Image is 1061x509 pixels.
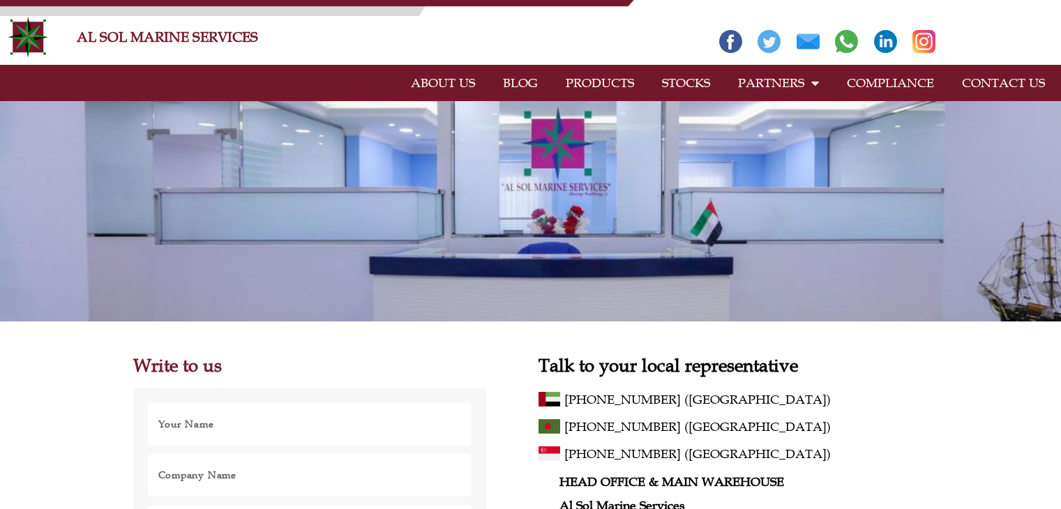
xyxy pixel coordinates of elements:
[539,356,928,374] h2: Talk to your local representative
[564,416,928,438] a: [PHONE_NUMBER] ([GEOGRAPHIC_DATA])
[648,67,724,99] a: STOCKS
[724,67,833,99] a: PARTNERS
[552,67,648,99] a: PRODUCTS
[147,453,473,497] input: Company Name
[559,474,784,489] strong: HEAD OFFICE & MAIN WAREHOUSE
[7,16,49,58] img: Alsolmarine-logo
[564,443,831,465] span: [PHONE_NUMBER] ([GEOGRAPHIC_DATA])
[489,67,552,99] a: BLOG
[833,67,948,99] a: COMPLIANCE
[77,29,258,45] a: AL SOL MARINE SERVICES
[564,388,928,411] a: [PHONE_NUMBER] ([GEOGRAPHIC_DATA])
[564,388,831,411] span: [PHONE_NUMBER] ([GEOGRAPHIC_DATA])
[133,356,487,374] h2: Write to us
[564,416,831,438] span: [PHONE_NUMBER] ([GEOGRAPHIC_DATA])
[564,443,928,465] a: [PHONE_NUMBER] ([GEOGRAPHIC_DATA])
[948,67,1059,99] a: CONTACT US
[397,67,489,99] a: ABOUT US
[147,402,473,446] input: Your Name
